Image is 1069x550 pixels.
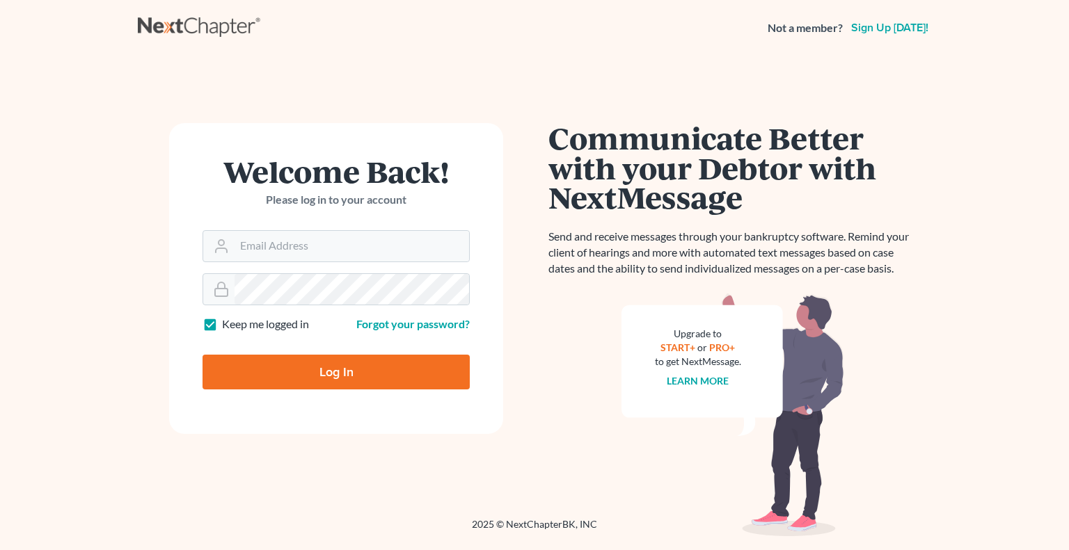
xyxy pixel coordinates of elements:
[848,22,931,33] a: Sign up [DATE]!
[203,355,470,389] input: Log In
[138,517,931,542] div: 2025 © NextChapterBK, INC
[667,375,729,387] a: Learn more
[661,341,696,353] a: START+
[548,229,917,277] p: Send and receive messages through your bankruptcy software. Remind your client of hearings and mo...
[356,317,470,330] a: Forgot your password?
[203,192,470,208] p: Please log in to your account
[655,327,741,341] div: Upgrade to
[235,231,469,261] input: Email Address
[222,316,309,332] label: Keep me logged in
[203,156,470,186] h1: Welcome Back!
[548,123,917,212] h1: Communicate Better with your Debtor with NextMessage
[768,20,843,36] strong: Not a member?
[710,341,736,353] a: PRO+
[621,293,844,537] img: nextmessage_bg-59042aed3d76b12b5cd301f8e5b87938c9018125f34e5fa2b7a6b67550977c72.svg
[698,341,708,353] span: or
[655,355,741,369] div: to get NextMessage.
